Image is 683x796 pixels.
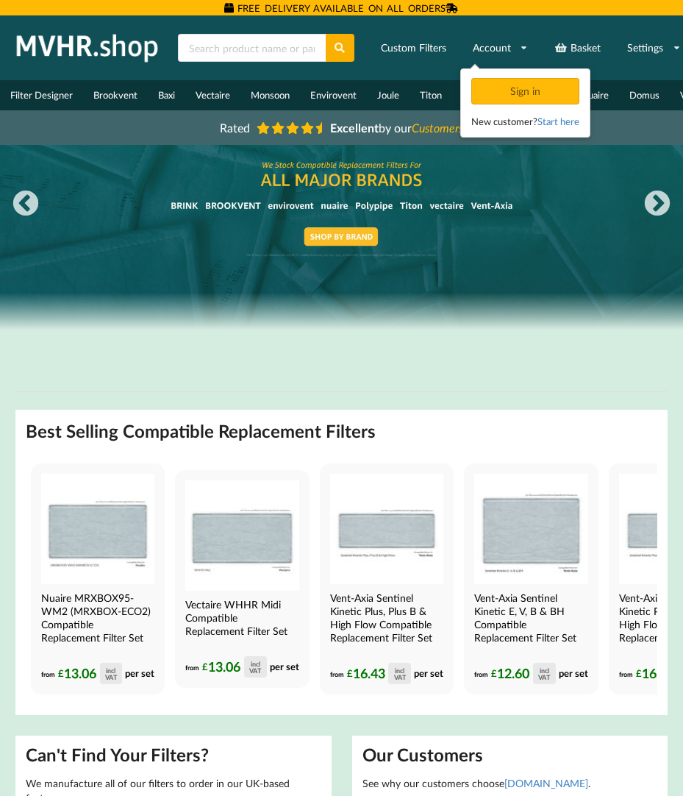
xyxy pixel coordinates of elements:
[175,470,309,688] a: Vectaire WHHR Midi Compatible MVHR Filter Replacement Set from MVHR.shop Vectaire WHHR Midi Compa...
[571,80,619,110] a: Nuaire
[178,34,326,62] input: Search product name or part number...
[220,121,250,135] span: Rated
[41,474,154,584] img: Nuaire MRXBOX95-WM2 Compatible MVHR Filter Replacement Set from MVHR.shop
[471,85,582,97] a: Sign in
[26,420,376,443] h2: Best Selling Compatible Replacement Filters
[330,121,379,135] b: Excellent
[619,80,670,110] a: Domus
[320,463,454,694] a: Vent-Axia Sentinel Kinetic Plus, Plus B & High Flow Compatible MVHR Filter Replacement Set from M...
[371,35,456,61] a: Custom Filters
[414,667,443,679] span: per set
[106,667,115,674] div: incl
[330,474,443,584] img: Vent-Axia Sentinel Kinetic Plus, Plus B & High Flow Compatible MVHR Filter Replacement Set from M...
[300,80,367,110] a: Envirovent
[185,664,199,672] span: from
[395,667,404,674] div: incl
[11,190,40,219] button: Previous
[471,114,579,129] div: New customer?
[185,80,240,110] a: Vectaire
[83,80,148,110] a: Brookvent
[471,78,579,104] div: Sign in
[367,80,410,110] a: Joule
[41,670,55,678] span: from
[330,591,440,644] h4: Vent-Axia Sentinel Kinetic Plus, Plus B & High Flow Compatible Replacement Filter Set
[125,667,154,679] span: per set
[41,591,151,644] h4: Nuaire MRXBOX95-WM2 (MRXBOX-ECO2) Compatible Replacement Filter Set
[251,661,260,667] div: incl
[58,663,122,683] div: 13.06
[249,667,261,674] div: VAT
[474,474,587,584] img: Vent-Axia Sentinel Kinetic E, V, B & BH Compatible MVHR Filter Replacement Set from MVHR.shop
[202,658,208,675] span: £
[58,665,64,682] span: £
[464,463,598,694] a: Vent-Axia Sentinel Kinetic E, V, B & BH Compatible MVHR Filter Replacement Set from MVHR.shop Ven...
[643,190,672,219] button: Next
[31,463,165,694] a: Nuaire MRXBOX95-WM2 Compatible MVHR Filter Replacement Set from MVHR.shop Nuaire MRXBOX95-WM2 (MR...
[463,35,538,61] a: Account
[394,674,406,680] div: VAT
[270,661,299,672] span: per set
[474,670,488,678] span: from
[347,663,411,683] div: 16.43
[330,670,344,678] span: from
[202,656,266,677] div: 13.06
[185,598,296,638] h4: Vectaire WHHR Midi Compatible Replacement Filter Set
[474,591,584,644] h4: Vent-Axia Sentinel Kinetic E, V, B & BH Compatible Replacement Filter Set
[546,35,611,61] a: Basket
[491,663,555,683] div: 12.60
[185,480,298,591] img: Vectaire WHHR Midi Compatible MVHR Filter Replacement Set from MVHR.shop
[559,667,588,679] span: per set
[619,670,633,678] span: from
[410,80,452,110] a: Titon
[330,121,463,135] span: by our
[148,80,185,110] a: Baxi
[362,744,658,767] h2: Our Customers
[636,665,642,682] span: £
[240,80,300,110] a: Monsoon
[452,80,509,110] a: Polypipe
[210,116,474,140] a: Rated Excellentby ourCustomers
[540,667,549,674] div: incl
[504,777,588,789] a: [DOMAIN_NAME]
[347,665,353,682] span: £
[26,744,321,767] h2: Can't Find Your Filters?
[105,674,117,680] div: VAT
[10,29,165,66] img: mvhr.shop.png
[538,674,550,680] div: VAT
[491,665,497,682] span: £
[537,116,579,127] a: Start here
[362,776,658,791] p: See why our customers choose .
[412,121,463,135] i: Customers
